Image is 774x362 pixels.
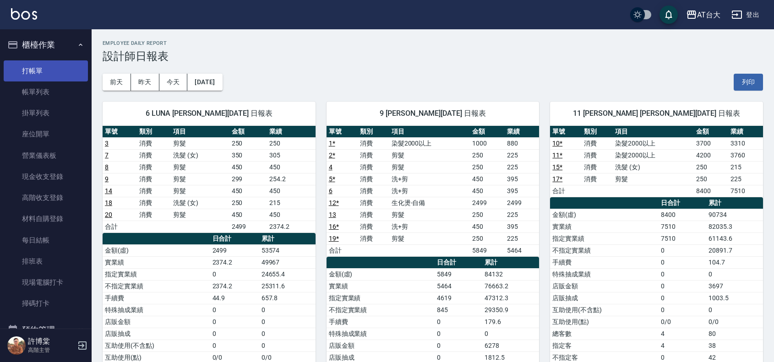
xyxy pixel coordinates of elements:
td: 店販金額 [103,316,210,328]
td: 0 [659,304,706,316]
th: 金額 [470,126,505,138]
th: 業績 [728,126,763,138]
td: 2499 [229,221,267,232]
td: 店販金額 [327,340,435,351]
a: 4 [329,163,332,171]
td: 金額(虛) [550,209,658,221]
a: 13 [329,211,336,218]
td: 395 [505,173,540,185]
td: 305 [267,149,316,161]
td: 7510 [659,232,706,244]
a: 營業儀表板 [4,145,88,166]
td: 指定客 [550,340,658,351]
td: 實業績 [327,280,435,292]
td: 845 [435,304,482,316]
td: 4619 [435,292,482,304]
td: 90734 [706,209,763,221]
td: 消費 [137,197,171,209]
td: 金額(虛) [327,268,435,280]
td: 250 [470,209,505,221]
td: 店販金額 [550,280,658,292]
a: 打帳單 [4,60,88,81]
button: 前天 [103,74,131,91]
td: 0 [259,340,316,351]
td: 消費 [582,173,613,185]
th: 單號 [550,126,582,138]
td: 6278 [482,340,539,351]
td: 0 [210,328,259,340]
td: 250 [470,149,505,161]
td: 450 [229,185,267,197]
td: 350 [229,149,267,161]
td: 剪髮 [171,161,229,173]
td: 44.9 [210,292,259,304]
td: 剪髮 [389,161,470,173]
img: Logo [11,8,37,20]
td: 洗+剪 [389,173,470,185]
button: 預約管理 [4,318,88,342]
td: 3760 [728,149,763,161]
td: 0 [435,340,482,351]
td: 7510 [659,221,706,232]
td: 洗+剪 [389,185,470,197]
td: 消費 [358,161,389,173]
th: 項目 [389,126,470,138]
a: 14 [105,187,112,195]
td: 5849 [470,244,505,256]
button: AT台大 [682,5,724,24]
td: 1003.5 [706,292,763,304]
th: 累計 [259,233,316,245]
button: 昨天 [131,74,159,91]
th: 項目 [171,126,229,138]
td: 450 [267,209,316,221]
td: 消費 [358,173,389,185]
td: 剪髮 [171,185,229,197]
th: 項目 [613,126,693,138]
button: 今天 [159,74,188,91]
td: 合計 [103,221,137,232]
td: 450 [470,185,505,197]
a: 現場電腦打卡 [4,272,88,293]
td: 2374.2 [210,256,259,268]
td: 特殊抽成業績 [327,328,435,340]
td: 215 [728,161,763,173]
td: 8400 [659,209,706,221]
td: 消費 [358,221,389,232]
td: 2374.2 [267,221,316,232]
td: 消費 [137,137,171,149]
td: 3310 [728,137,763,149]
a: 3 [105,140,109,147]
td: 消費 [358,209,389,221]
td: 225 [505,232,540,244]
th: 日合計 [210,233,259,245]
td: 合計 [550,185,582,197]
td: 消費 [358,149,389,161]
button: 登出 [728,6,763,23]
th: 類別 [358,126,389,138]
td: 450 [267,185,316,197]
td: 總客數 [550,328,658,340]
td: 0 [259,316,316,328]
th: 業績 [267,126,316,138]
td: 實業績 [550,221,658,232]
td: 3697 [706,280,763,292]
td: 450 [470,221,505,232]
td: 80 [706,328,763,340]
td: 450 [267,161,316,173]
td: 1000 [470,137,505,149]
td: 特殊抽成業績 [103,304,210,316]
a: 9 [105,175,109,183]
td: 消費 [137,173,171,185]
td: 250 [229,137,267,149]
td: 0 [435,316,482,328]
td: 消費 [358,185,389,197]
td: 消費 [582,137,613,149]
a: 8 [105,163,109,171]
td: 24655.4 [259,268,316,280]
td: 250 [694,173,729,185]
a: 現金收支登錄 [4,166,88,187]
td: 消費 [582,149,613,161]
td: 手續費 [550,256,658,268]
td: 洗髮 (女) [171,197,229,209]
a: 掛單列表 [4,103,88,124]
